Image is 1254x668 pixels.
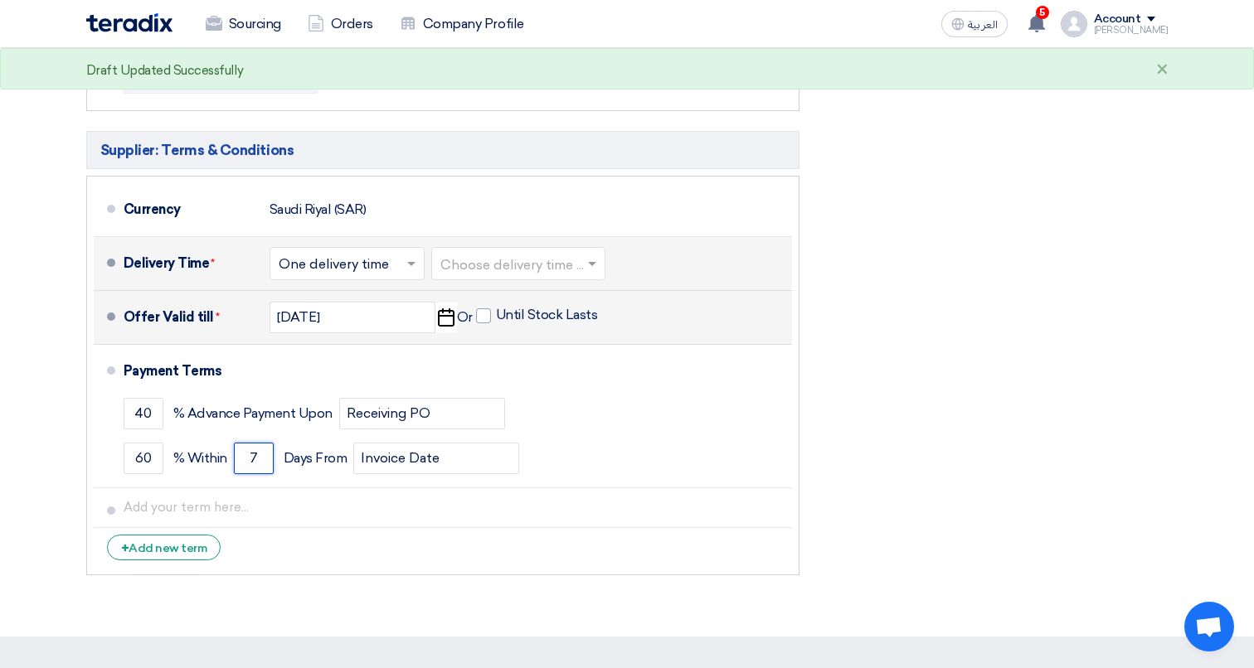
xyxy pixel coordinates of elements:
a: Orders [294,6,386,42]
div: Payment Terms [124,351,772,391]
input: yyyy-mm-dd [270,302,435,333]
div: × [1156,61,1169,80]
div: Delivery Time [124,244,256,283]
div: Offer Valid till [124,298,256,337]
span: + [121,540,129,556]
a: Open chat [1184,602,1234,651]
a: Company Profile [386,6,537,42]
div: Saudi Riyal (SAR) [270,194,367,225]
a: Sourcing [192,6,294,42]
span: % Advance Payment Upon [173,405,333,422]
input: payment-term-2 [353,443,519,474]
img: profile_test.png [1061,11,1087,37]
div: Add new term [107,535,221,560]
span: العربية [968,19,998,31]
div: [PERSON_NAME] [1094,26,1169,35]
input: payment-term-1 [124,398,163,429]
div: Draft Updated Successfully [86,61,244,80]
input: payment-term-2 [234,443,274,474]
input: payment-term-2 [124,443,163,474]
input: Add your term here... [124,491,785,523]
img: Teradix logo [86,13,173,32]
label: Until Stock Lasts [476,307,598,323]
h5: Supplier: Terms & Conditions [86,131,800,169]
input: payment-term-2 [339,398,505,429]
div: Currency [124,190,256,230]
span: % Within [173,450,227,467]
div: Account [1094,12,1141,27]
span: 5 [1036,6,1049,19]
button: العربية [941,11,1008,37]
span: Days From [284,450,348,467]
span: Or [457,309,473,326]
